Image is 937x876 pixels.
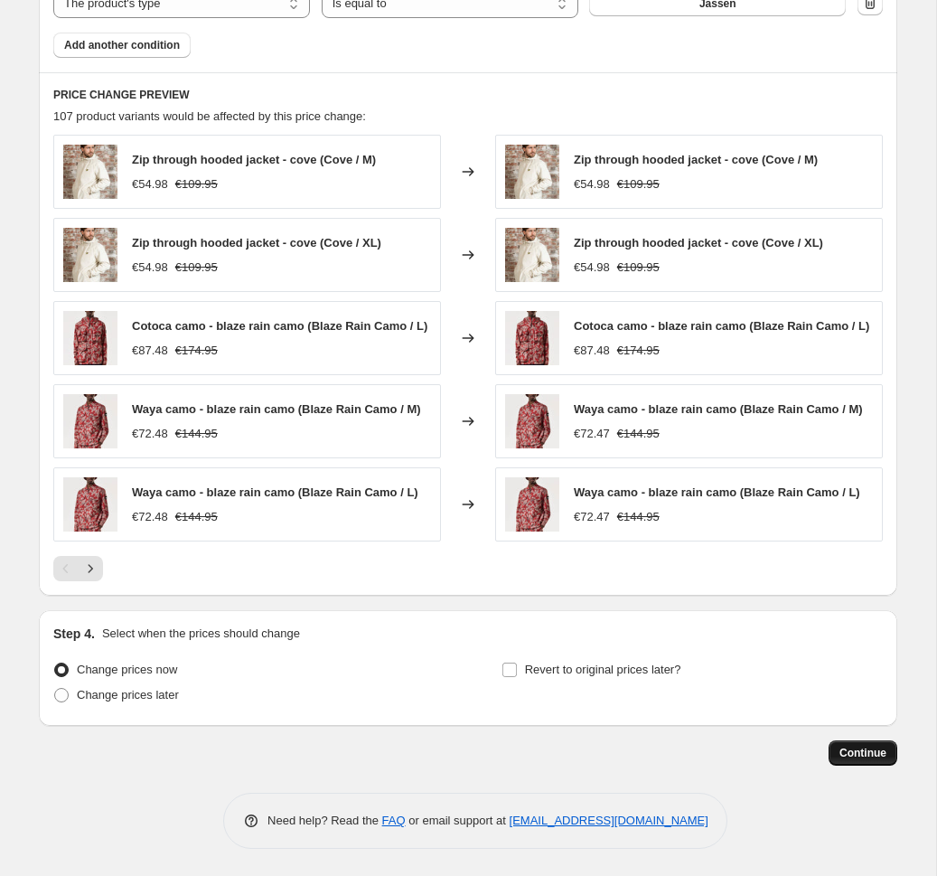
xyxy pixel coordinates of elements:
[132,175,168,193] div: €54.98
[574,236,823,250] span: Zip through hooded jacket - cove (Cove / XL)
[829,740,897,766] button: Continue
[505,145,559,199] img: casual-lads-ss25-130_4cefff93-1d6f-4e26-b1e9-6b4977c1e4f3_80x.jpg
[574,175,610,193] div: €54.98
[617,259,660,277] strike: €109.95
[574,485,860,499] span: Waya camo - blaze rain camo (Blaze Rain Camo / L)
[132,342,168,360] div: €87.48
[102,625,300,643] p: Select when the prices should change
[132,402,421,416] span: Waya camo - blaze rain camo (Blaze Rain Camo / M)
[505,311,559,365] img: weekend-offender-cotoca-camo-blaze-rain-camo_6_80x.jpg
[839,746,886,760] span: Continue
[132,153,376,166] span: Zip through hooded jacket - cove (Cove / M)
[525,663,681,676] span: Revert to original prices later?
[175,508,218,526] strike: €144.95
[63,228,117,282] img: casual-lads-ss25-130_4cefff93-1d6f-4e26-b1e9-6b4977c1e4f3_80x.jpg
[53,556,103,581] nav: Pagination
[505,394,559,448] img: weekend-offender-waya-camo-blaze-rain-camo_5_80x.jpg
[53,109,366,123] span: 107 product variants would be affected by this price change:
[617,175,660,193] strike: €109.95
[63,311,117,365] img: weekend-offender-cotoca-camo-blaze-rain-camo_6_80x.jpg
[53,33,191,58] button: Add another condition
[574,259,610,277] div: €54.98
[617,342,660,360] strike: €174.95
[53,625,95,643] h2: Step 4.
[77,688,179,702] span: Change prices later
[574,319,869,333] span: Cotoca camo - blaze rain camo (Blaze Rain Camo / L)
[510,814,708,827] a: [EMAIL_ADDRESS][DOMAIN_NAME]
[406,814,510,827] span: or email support at
[505,228,559,282] img: casual-lads-ss25-130_4cefff93-1d6f-4e26-b1e9-6b4977c1e4f3_80x.jpg
[53,88,883,102] h6: PRICE CHANGE PREVIEW
[267,814,382,827] span: Need help? Read the
[574,508,610,526] div: €72.47
[505,477,559,532] img: weekend-offender-waya-camo-blaze-rain-camo_5_80x.jpg
[77,663,177,676] span: Change prices now
[574,402,863,416] span: Waya camo - blaze rain camo (Blaze Rain Camo / M)
[175,259,218,277] strike: €109.95
[132,508,168,526] div: €72.48
[574,153,818,166] span: Zip through hooded jacket - cove (Cove / M)
[63,145,117,199] img: casual-lads-ss25-130_4cefff93-1d6f-4e26-b1e9-6b4977c1e4f3_80x.jpg
[64,38,180,52] span: Add another condition
[132,319,427,333] span: Cotoca camo - blaze rain camo (Blaze Rain Camo / L)
[617,425,660,443] strike: €144.95
[175,342,218,360] strike: €174.95
[617,508,660,526] strike: €144.95
[132,485,418,499] span: Waya camo - blaze rain camo (Blaze Rain Camo / L)
[574,342,610,360] div: €87.48
[382,814,406,827] a: FAQ
[63,477,117,532] img: weekend-offender-waya-camo-blaze-rain-camo_5_80x.jpg
[132,236,381,250] span: Zip through hooded jacket - cove (Cove / XL)
[78,556,103,581] button: Next
[132,425,168,443] div: €72.48
[132,259,168,277] div: €54.98
[175,425,218,443] strike: €144.95
[574,425,610,443] div: €72.47
[63,394,117,448] img: weekend-offender-waya-camo-blaze-rain-camo_5_80x.jpg
[175,175,218,193] strike: €109.95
